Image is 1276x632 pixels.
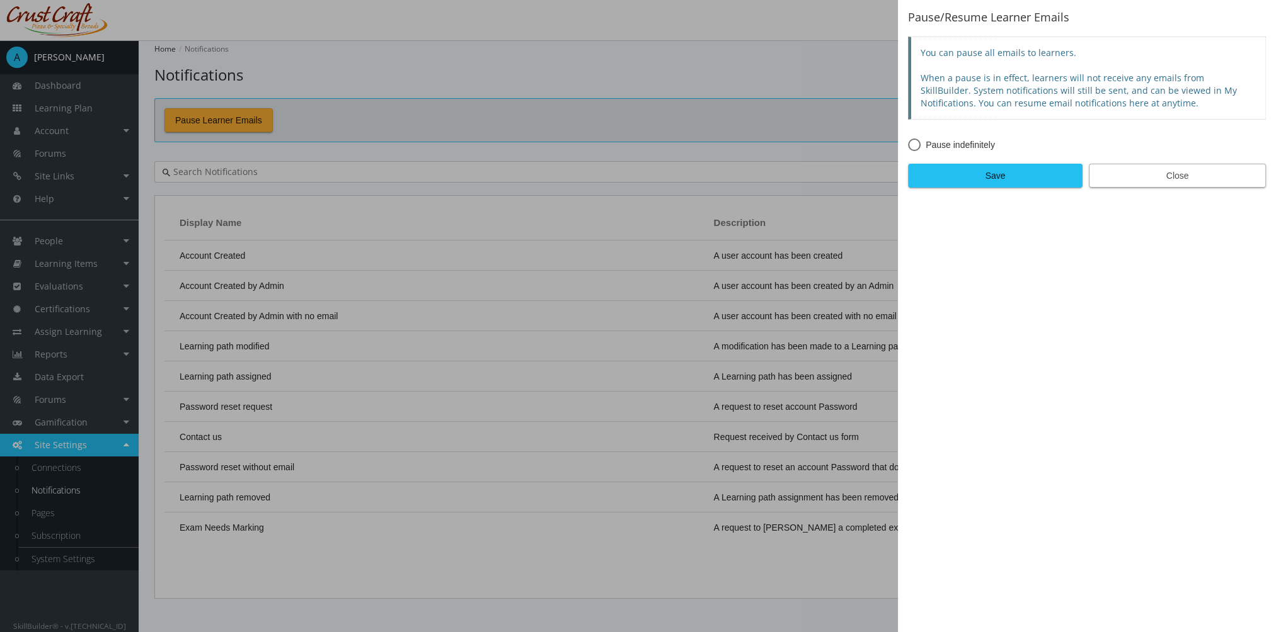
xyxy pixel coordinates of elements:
div: You can pause all emails to learners. When a pause is in effect, learners will not receive any em... [908,37,1266,120]
h2: Pause/Resume Learner Emails [908,11,1266,24]
span: Close [1100,164,1255,187]
span: Pause indefinitely [921,138,995,151]
span: Save [919,164,1072,187]
button: Save [908,164,1083,188]
button: Close [1089,164,1266,188]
